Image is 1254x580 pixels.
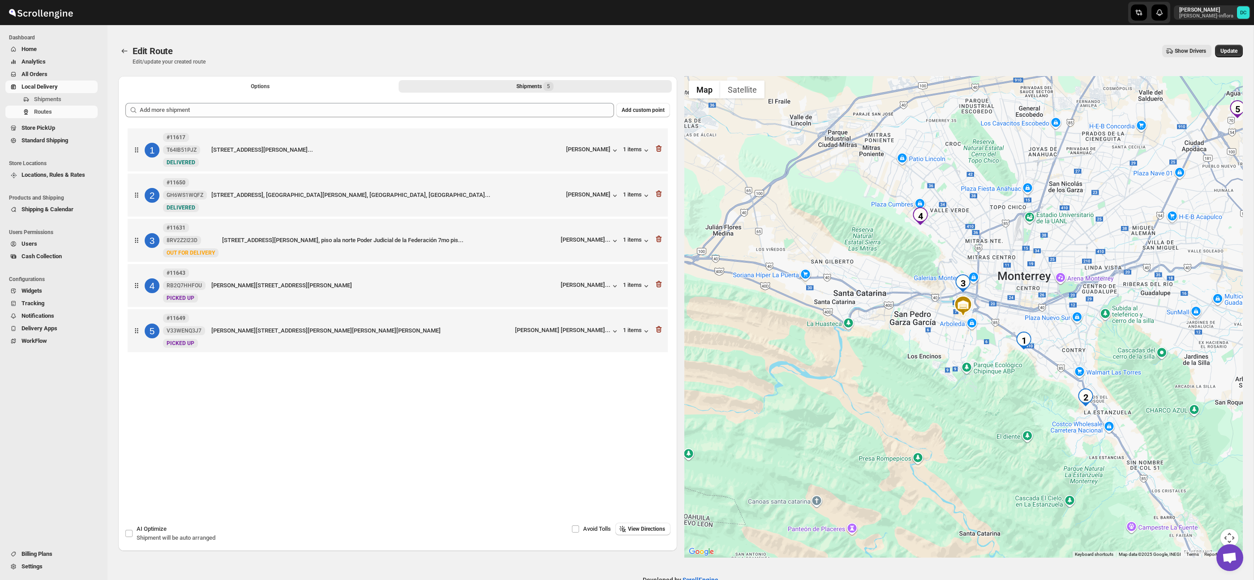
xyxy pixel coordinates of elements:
[5,310,98,322] button: Notifications
[1179,6,1233,13] p: [PERSON_NAME]
[1174,5,1250,20] button: User menu
[167,237,198,244] span: 8RV2Z2I23D
[21,300,44,307] span: Tracking
[5,285,98,297] button: Widgets
[118,96,677,466] div: Selected Shipments
[21,71,47,77] span: All Orders
[118,45,131,57] button: Routes
[5,250,98,263] button: Cash Collection
[145,143,159,158] div: 1
[21,137,68,144] span: Standard Shipping
[167,225,185,231] b: #11631
[167,192,203,199] span: GH6WS1WQFZ
[167,250,215,256] span: OUT FOR DELIVERY
[211,326,511,335] div: [PERSON_NAME][STREET_ADDRESS][PERSON_NAME][PERSON_NAME][PERSON_NAME]
[1228,100,1246,118] div: 5
[5,560,98,573] button: Settings
[21,46,37,52] span: Home
[1215,45,1243,57] button: Update
[623,281,651,290] button: 1 items
[9,194,101,201] span: Products and Shipping
[167,315,185,321] b: #11649
[615,523,670,535] button: View Directions
[167,282,202,289] span: RB2Q7HHFOU
[720,81,764,98] button: Show satellite imagery
[21,337,47,344] span: WorkFlow
[1175,47,1206,55] span: Show Drivers
[167,205,195,211] span: DELIVERED
[399,80,672,93] button: Selected Shipments
[561,281,610,288] div: [PERSON_NAME]...
[623,236,651,245] button: 1 items
[1220,47,1237,55] span: Update
[1240,10,1246,16] text: DC
[211,191,563,200] div: [STREET_ADDRESS], [GEOGRAPHIC_DATA][PERSON_NAME], [GEOGRAPHIC_DATA], [GEOGRAPHIC_DATA]...
[561,281,619,290] button: [PERSON_NAME]...
[1179,13,1233,19] p: [PERSON_NAME]-inflora
[515,327,610,333] div: [PERSON_NAME] [PERSON_NAME]...
[34,108,52,115] span: Routes
[145,188,159,203] div: 2
[21,550,52,557] span: Billing Plans
[167,159,195,166] span: DELIVERED
[623,191,651,200] button: 1 items
[1077,388,1095,406] div: 2
[1216,544,1243,571] a: Open chat
[21,83,58,90] span: Local Delivery
[566,146,619,155] button: [PERSON_NAME]
[623,146,651,155] button: 1 items
[5,55,98,68] button: Analytics
[211,281,557,290] div: [PERSON_NAME][STREET_ADDRESS][PERSON_NAME]
[5,297,98,310] button: Tracking
[954,274,972,292] div: 3
[128,128,668,171] div: 1#11617T64IB51PJZNewDELIVERED[STREET_ADDRESS][PERSON_NAME]...[PERSON_NAME]1 items
[911,207,929,225] div: 4
[167,295,194,301] span: PICKED UP
[21,171,85,178] span: Locations, Rules & Rates
[1162,45,1211,57] button: Show Drivers
[21,240,37,247] span: Users
[5,238,98,250] button: Users
[616,103,670,117] button: Add custom point
[167,327,202,334] span: V33WENQ3J7
[128,264,668,307] div: 4#11643RB2Q7HHFOUNewPICKED UP[PERSON_NAME][STREET_ADDRESS][PERSON_NAME][PERSON_NAME]...1 items
[5,169,98,181] button: Locations, Rules & Rates
[687,546,716,558] a: Open this area in Google Maps (opens a new window)
[516,82,554,91] div: Shipments
[251,83,270,90] span: Options
[515,327,619,336] button: [PERSON_NAME] [PERSON_NAME]...
[124,80,397,93] button: All Route Options
[5,322,98,335] button: Delivery Apps
[9,276,101,283] span: Configurations
[5,106,98,118] button: Routes
[566,191,619,200] button: [PERSON_NAME]
[5,68,98,81] button: All Orders
[21,206,73,213] span: Shipping & Calendar
[5,43,98,55] button: Home
[21,124,55,131] span: Store PickUp
[137,525,167,532] span: AI Optimize
[167,340,194,346] span: PICKED UP
[133,46,173,56] span: Edit Route
[1220,529,1238,547] button: Map camera controls
[145,324,159,338] div: 5
[21,563,43,570] span: Settings
[145,278,159,293] div: 4
[167,134,185,141] b: #11617
[561,236,610,243] div: [PERSON_NAME]...
[145,233,159,248] div: 3
[133,58,206,65] p: Edit/update your created route
[623,327,651,336] button: 1 items
[222,236,557,245] div: [STREET_ADDRESS][PERSON_NAME], piso ala norte Poder Judicial de la Federación 7mo pis...
[1075,551,1113,558] button: Keyboard shortcuts
[211,145,563,154] div: [STREET_ADDRESS][PERSON_NAME]...
[687,546,716,558] img: Google
[1186,552,1199,557] a: Terms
